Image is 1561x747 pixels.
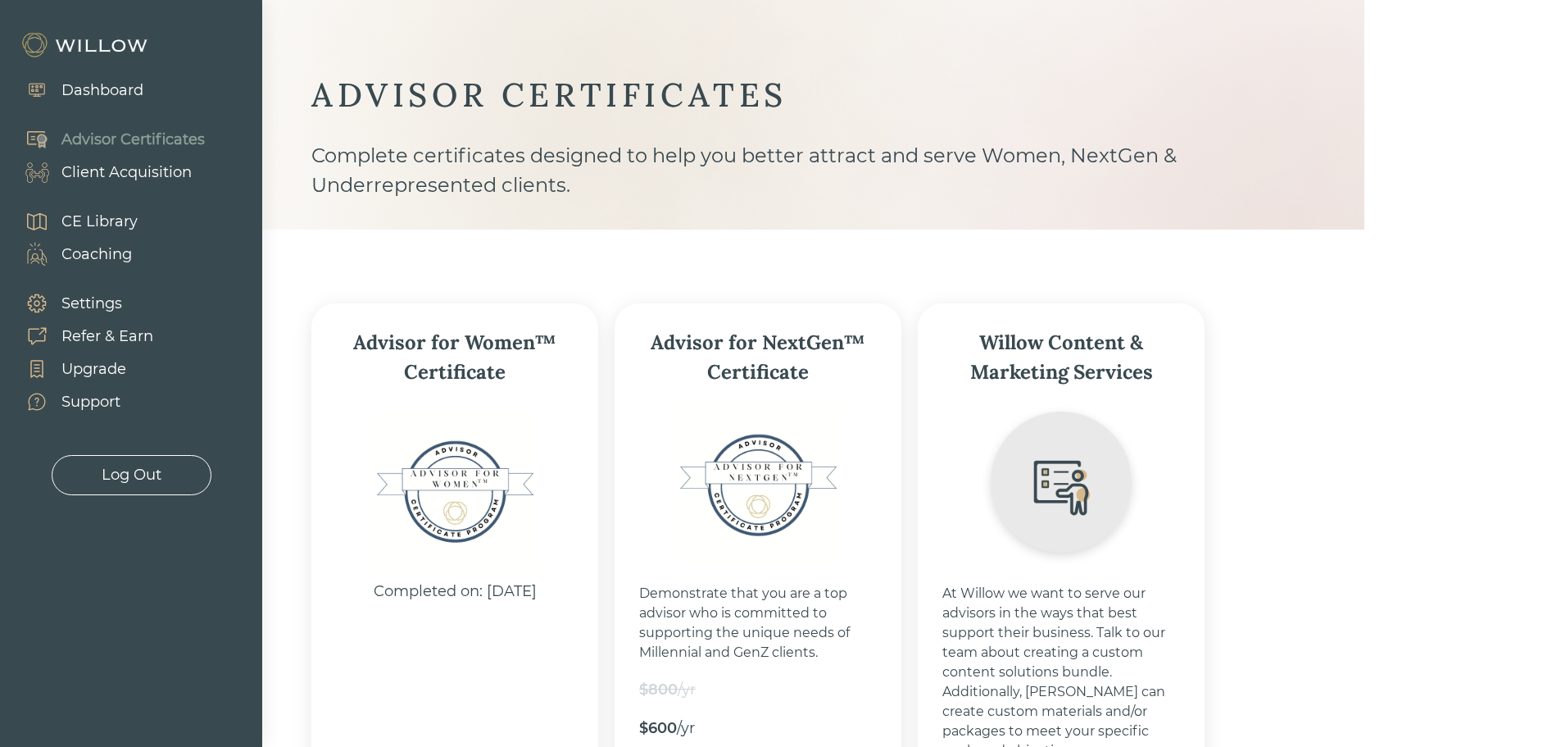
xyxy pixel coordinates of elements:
[639,679,678,701] div: $800
[639,328,877,387] div: Advisor for NextGen™ Certificate
[8,287,153,320] a: Settings
[61,358,126,380] div: Upgrade
[8,74,143,107] a: Dashboard
[61,211,138,233] div: CE Library
[373,410,537,574] img: Advisor for Women™ Certificate Badge
[8,320,153,353] a: Refer & Earn
[8,156,205,189] a: Client Acquisition
[678,679,696,701] div: /yr
[61,244,132,266] div: Coaching
[8,205,138,238] a: CE Library
[61,80,143,102] div: Dashboard
[676,403,840,567] img: Certificate_Program_Badge_NextGen.png
[677,717,695,740] div: /yr
[8,238,138,271] a: Coaching
[61,129,205,151] div: Advisor Certificates
[61,293,122,315] div: Settings
[336,328,574,387] div: Advisor for Women™ Certificate
[979,403,1143,567] img: willowContentIcon.png
[102,464,161,486] div: Log Out
[61,162,192,184] div: Client Acquisition
[61,391,120,413] div: Support
[942,328,1180,387] div: Willow Content & Marketing Services
[639,717,677,740] div: $600
[61,326,153,348] div: Refer & Earn
[374,581,537,603] div: Completed on: [DATE]
[639,584,877,663] div: Demonstrate that you are a top advisor who is committed to supporting the unique needs of Millenn...
[20,32,152,58] img: Willow
[8,123,205,156] a: Advisor Certificates
[311,74,1315,116] div: ADVISOR CERTIFICATES
[311,141,1315,230] div: Complete certificates designed to help you better attract and serve Women, NextGen & Underreprese...
[8,353,153,385] a: Upgrade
